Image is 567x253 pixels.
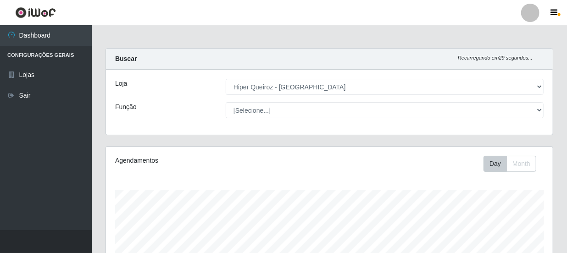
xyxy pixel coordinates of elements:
strong: Buscar [115,55,137,62]
div: First group [484,156,536,172]
label: Função [115,102,137,112]
div: Agendamentos [115,156,286,165]
button: Day [484,156,507,172]
div: Toolbar with button groups [484,156,544,172]
button: Month [506,156,536,172]
label: Loja [115,79,127,88]
img: CoreUI Logo [15,7,56,18]
i: Recarregando em 29 segundos... [458,55,533,60]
